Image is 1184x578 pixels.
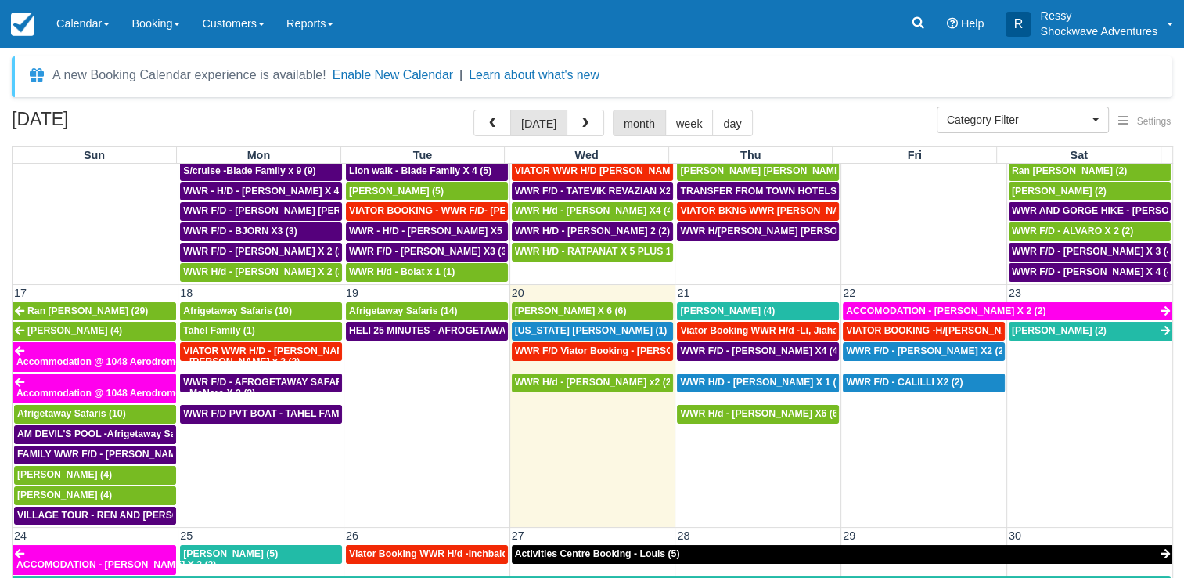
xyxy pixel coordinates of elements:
[515,186,686,197] span: WWR F/D - TATEVIK REVAZIAN X2 (2)
[346,545,508,564] a: Viator Booking WWR H/d -Inchbald [PERSON_NAME] X 4 (4)
[843,342,1005,361] a: WWR F/D - [PERSON_NAME] X2 (2)
[1007,529,1023,542] span: 30
[1012,226,1133,237] span: WWR F/D - ALVARO X 2 (2)
[515,548,680,559] span: Activities Centre Booking - Louis (5)
[1137,116,1171,127] span: Settings
[349,226,516,237] span: WWR - H/D - [PERSON_NAME] X5 (5)
[180,182,342,201] a: WWR - H/D - [PERSON_NAME] X 4 (4)
[512,545,1172,564] a: Activities Centre Booking - Louis (5)
[16,356,300,367] span: Accommodation @ 1048 Aerodrome - [PERSON_NAME] x 2 (2)
[14,507,176,526] a: VILLAGE TOUR - REN AND [PERSON_NAME] X4 (4)
[17,489,112,500] span: [PERSON_NAME] (4)
[512,243,674,262] a: WWR H/D - RATPANAT X 5 PLUS 1 (5)
[680,377,844,388] span: WWR H/D - [PERSON_NAME] X 1 (1)
[677,302,839,321] a: [PERSON_NAME] (4)
[515,377,675,388] span: WWR H/d - [PERSON_NAME] x2 (2)
[180,342,342,361] a: VIATOR WWR H/D - [PERSON_NAME] 3 (3)
[1012,186,1107,197] span: [PERSON_NAME] (2)
[12,110,210,139] h2: [DATE]
[961,17,984,30] span: Help
[183,345,376,356] span: VIATOR WWR H/D - [PERSON_NAME] 3 (3)
[13,545,176,575] a: ACCOMODATION - [PERSON_NAME] X 2 (2)
[349,548,622,559] span: Viator Booking WWR H/d -Inchbald [PERSON_NAME] X 4 (4)
[947,18,958,29] i: Help
[512,374,674,392] a: WWR H/d - [PERSON_NAME] x2 (2)
[183,205,426,216] span: WWR F/D - [PERSON_NAME] [PERSON_NAME] X1 (1)
[180,222,342,241] a: WWR F/D - BJORN X3 (3)
[349,165,491,176] span: Lion walk - Blade Family X 4 (5)
[512,322,674,341] a: [US_STATE] [PERSON_NAME] (1)
[14,425,176,444] a: AM DEVIL'S POOL -Afrigetaway Safaris X5 (5)
[1109,110,1180,133] button: Settings
[1009,182,1171,201] a: [PERSON_NAME] (2)
[183,325,255,336] span: Tahel Family (1)
[1007,287,1023,299] span: 23
[183,266,347,277] span: WWR H/d - [PERSON_NAME] X 2 (2)
[180,243,342,262] a: WWR F/D - [PERSON_NAME] X 2 (2)
[183,165,315,176] span: S/cruise -Blade Family x 9 (9)
[16,388,255,399] span: Accommodation @ 1048 Aerodrome - MaNare X 2 (2)
[180,374,342,392] a: WWR F/D - AFROGETAWAY SAFARIS X5 (5)
[1012,325,1107,336] span: [PERSON_NAME] (2)
[180,322,342,341] a: Tahel Family (1)
[846,377,963,388] span: WWR F/D - CALILLI X2 (2)
[512,342,674,361] a: WWR F/D Viator Booking - [PERSON_NAME] X1 (1)
[843,302,1172,321] a: ACCOMODATION - [PERSON_NAME] X 2 (2)
[349,325,584,336] span: HELI 25 MINUTES - AFROGETAWAY SAFARIS X5 (5)
[27,305,148,316] span: Ran [PERSON_NAME] (29)
[680,205,879,216] span: VIATOR BKNG WWR [PERSON_NAME] 2 (1)
[675,529,691,542] span: 28
[349,186,444,197] span: [PERSON_NAME] (5)
[841,287,857,299] span: 22
[180,405,342,424] a: WWR F/D PVT BOAT - TAHEL FAMILY x 5 (1)
[680,165,858,176] span: [PERSON_NAME] [PERSON_NAME] (9)
[180,202,342,221] a: WWR F/D - [PERSON_NAME] [PERSON_NAME] X1 (1)
[459,68,462,81] span: |
[180,545,342,564] a: [PERSON_NAME] (5)
[469,68,599,81] a: Learn about what's new
[1070,149,1087,161] span: Sat
[680,408,840,419] span: WWR H/d - [PERSON_NAME] X6 (6)
[17,428,225,439] span: AM DEVIL'S POOL -Afrigetaway Safaris X5 (5)
[346,162,508,181] a: Lion walk - Blade Family X 4 (5)
[349,266,455,277] span: WWR H/d - Bolat x 1 (1)
[13,342,176,372] a: Accommodation @ 1048 Aerodrome - [PERSON_NAME] x 2 (2)
[13,322,176,341] a: [PERSON_NAME] (4)
[1009,322,1172,341] a: [PERSON_NAME] (2)
[13,302,176,321] a: Ran [PERSON_NAME] (29)
[13,374,176,403] a: Accommodation @ 1048 Aerodrome - MaNare X 2 (2)
[680,345,840,356] span: WWR F/D - [PERSON_NAME] X4 (4)
[17,408,126,419] span: Afrigetaway Safaris (10)
[346,202,508,221] a: VIATOR BOOKING - WWR F/D- [PERSON_NAME] 2 (2)
[349,246,509,257] span: WWR F/D - [PERSON_NAME] X3 (3)
[677,322,839,341] a: Viator Booking WWR H/d -Li, Jiahao X 2 (2)
[346,302,508,321] a: Afrigetaway Safaris (14)
[183,186,354,197] span: WWR - H/D - [PERSON_NAME] X 4 (4)
[712,110,752,136] button: day
[1006,12,1031,37] div: R
[1009,222,1171,241] a: WWR F/D - ALVARO X 2 (2)
[180,263,342,282] a: WWR H/d - [PERSON_NAME] X 2 (2)
[515,205,675,216] span: WWR H/d - [PERSON_NAME] X4 (4)
[346,263,508,282] a: WWR H/d - Bolat x 1 (1)
[1012,246,1175,257] span: WWR F/D - [PERSON_NAME] X 3 (4)
[515,165,702,176] span: VIATOR WWR H/D [PERSON_NAME] 1 (1)
[1012,165,1128,176] span: Ran [PERSON_NAME] (2)
[349,205,593,216] span: VIATOR BOOKING - WWR F/D- [PERSON_NAME] 2 (2)
[14,405,176,424] a: Afrigetaway Safaris (10)
[84,149,105,161] span: Sun
[14,486,176,505] a: [PERSON_NAME] (4)
[14,466,176,485] a: [PERSON_NAME] (4)
[1040,23,1157,39] p: Shockwave Adventures
[13,529,28,542] span: 24
[515,345,746,356] span: WWR F/D Viator Booking - [PERSON_NAME] X1 (1)
[346,222,508,241] a: WWR - H/D - [PERSON_NAME] X5 (5)
[515,226,670,237] span: WWR H/D - [PERSON_NAME] 2 (2)
[846,305,1045,316] span: ACCOMODATION - [PERSON_NAME] X 2 (2)
[908,149,922,161] span: Fri
[515,246,686,257] span: WWR H/D - RATPANAT X 5 PLUS 1 (5)
[680,305,775,316] span: [PERSON_NAME] (4)
[740,149,761,161] span: Thu
[947,112,1089,128] span: Category Filter
[183,408,383,419] span: WWR F/D PVT BOAT - TAHEL FAMILY x 5 (1)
